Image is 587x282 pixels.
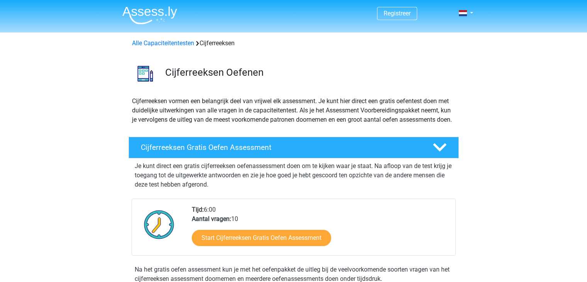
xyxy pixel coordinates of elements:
[129,57,162,90] img: cijferreeksen
[125,137,462,158] a: Cijferreeksen Gratis Oefen Assessment
[192,230,331,246] a: Start Cijferreeksen Gratis Oefen Assessment
[384,10,411,17] a: Registreer
[135,161,453,189] p: Je kunt direct een gratis cijferreeksen oefenassessment doen om te kijken waar je staat. Na afloo...
[132,39,194,47] a: Alle Capaciteitentesten
[186,205,455,255] div: 6:00 10
[122,6,177,24] img: Assessly
[132,97,455,124] p: Cijferreeksen vormen een belangrijk deel van vrijwel elk assessment. Je kunt hier direct een grat...
[192,215,231,223] b: Aantal vragen:
[140,205,179,244] img: Klok
[165,66,453,78] h3: Cijferreeksen Oefenen
[141,143,420,152] h4: Cijferreeksen Gratis Oefen Assessment
[129,39,458,48] div: Cijferreeksen
[192,206,204,213] b: Tijd:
